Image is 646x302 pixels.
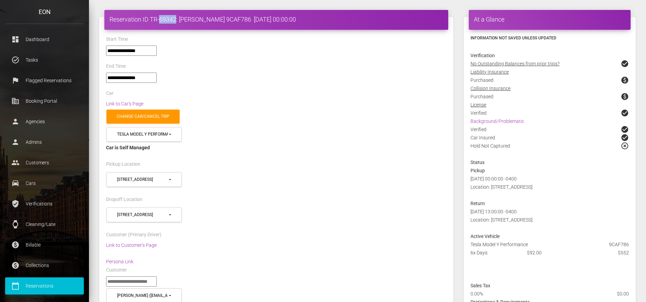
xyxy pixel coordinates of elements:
[5,216,84,233] a: watch Cleaning/Late
[470,176,532,190] span: [DATE] 00:00:00 -0400 Location: [STREET_ADDRESS]
[5,195,84,212] a: verified_user Verifications
[470,201,485,206] strong: Return
[621,109,629,117] span: check_circle
[10,158,79,168] p: Customers
[106,207,182,222] button: 4201 Via Marina (90292)
[5,277,84,294] a: calendar_today Reservations
[106,196,142,203] label: Dropoff Location
[106,231,161,238] label: Customer (Primary Driver)
[106,36,128,43] label: Start Time
[470,102,486,108] u: License
[5,154,84,171] a: people Customers
[106,110,180,124] a: Change car/cancel trip
[10,240,79,250] p: Billable
[470,168,485,173] strong: Pickup
[117,131,168,137] div: Tesla Model Y Performance (9CAF786 in 90292)
[106,242,157,248] a: Link to Customer's Page
[470,118,524,124] a: Background/Problematic
[10,116,79,127] p: Agencies
[621,92,629,101] span: paid
[10,219,79,229] p: Cleaning/Late
[10,96,79,106] p: Booking Portal
[465,92,634,101] div: Purchased
[5,134,84,151] a: person Admins
[5,92,84,110] a: corporate_fare Booking Portal
[474,15,625,24] h4: At a Glance
[10,34,79,45] p: Dashboard
[465,76,634,84] div: Purchased
[117,212,168,218] div: [STREET_ADDRESS]
[465,125,634,134] div: Verified
[106,143,447,152] div: Car is Self Managed
[465,240,634,249] div: Tesla Model Y Performance
[5,31,84,48] a: dashboard Dashboard
[465,134,634,142] div: Car Insured
[106,101,143,106] a: Link to Car's Page
[621,134,629,142] span: check_circle
[10,260,79,270] p: Collections
[470,234,500,239] strong: Active Vehicle
[10,75,79,86] p: Flagged Reservations
[106,63,126,70] label: End Time
[106,161,140,168] label: Pickup Location
[10,178,79,188] p: Cars
[470,86,511,91] u: Collision Insurance
[522,249,578,257] div: $92.00
[470,53,495,58] strong: Verification
[106,172,182,187] button: 4201 Via Marina (90292)
[621,60,629,68] span: check_circle
[470,160,484,165] strong: Status
[109,15,443,24] h4: Reservation ID TR-69342: [PERSON_NAME] 9CAF786 [DATE] 00:00:00
[470,35,629,41] h6: Information not saved unless updated
[10,137,79,147] p: Admins
[106,259,133,264] a: Persona Link
[470,209,532,223] span: [DATE] 13:00:00 -0400 Location: [STREET_ADDRESS]
[106,267,127,274] label: Customer
[621,142,629,150] span: highlight_off
[5,257,84,274] a: paid Collections
[117,293,168,299] div: [PERSON_NAME] ([EMAIL_ADDRESS][DOMAIN_NAME])
[10,199,79,209] p: Verifications
[5,72,84,89] a: flag Flagged Reservations
[621,125,629,134] span: check_circle
[621,76,629,84] span: paid
[465,142,634,158] div: Hold Not Captured
[465,290,578,298] div: 0.00%
[117,177,168,183] div: [STREET_ADDRESS]
[10,281,79,291] p: Reservations
[5,175,84,192] a: drive_eta Cars
[609,240,629,249] span: 9CAF786
[106,127,182,142] button: Tesla Model Y Performance (9CAF786 in 90292)
[470,69,509,75] u: Liability Insurance
[5,51,84,68] a: task_alt Tasks
[465,249,521,257] div: 6x Days:
[470,283,490,288] strong: Sales Tax
[470,61,559,66] u: No Outstanding Balances from prior trips?
[617,290,629,298] span: $0.00
[5,113,84,130] a: person Agencies
[5,236,84,253] a: paid Billable
[618,249,629,257] span: $552
[10,55,79,65] p: Tasks
[106,90,114,97] label: Car
[465,109,634,117] div: Verified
